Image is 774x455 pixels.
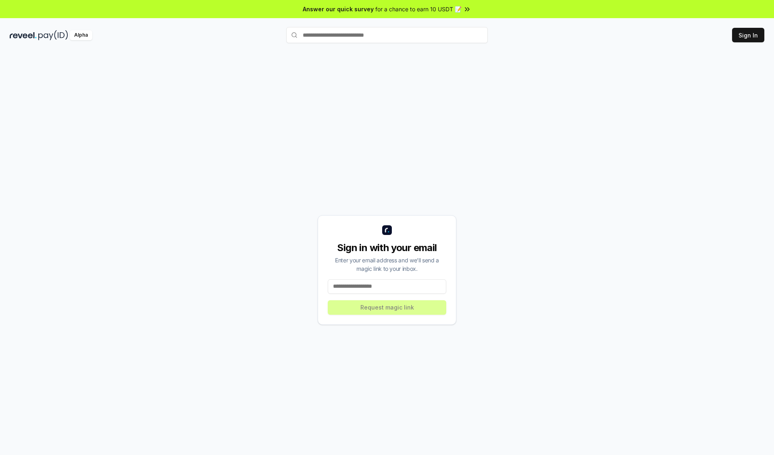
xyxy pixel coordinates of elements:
img: reveel_dark [10,30,37,40]
button: Sign In [732,28,764,42]
span: for a chance to earn 10 USDT 📝 [375,5,462,13]
div: Alpha [70,30,92,40]
img: pay_id [38,30,68,40]
span: Answer our quick survey [303,5,374,13]
div: Sign in with your email [328,241,446,254]
div: Enter your email address and we’ll send a magic link to your inbox. [328,256,446,273]
img: logo_small [382,225,392,235]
